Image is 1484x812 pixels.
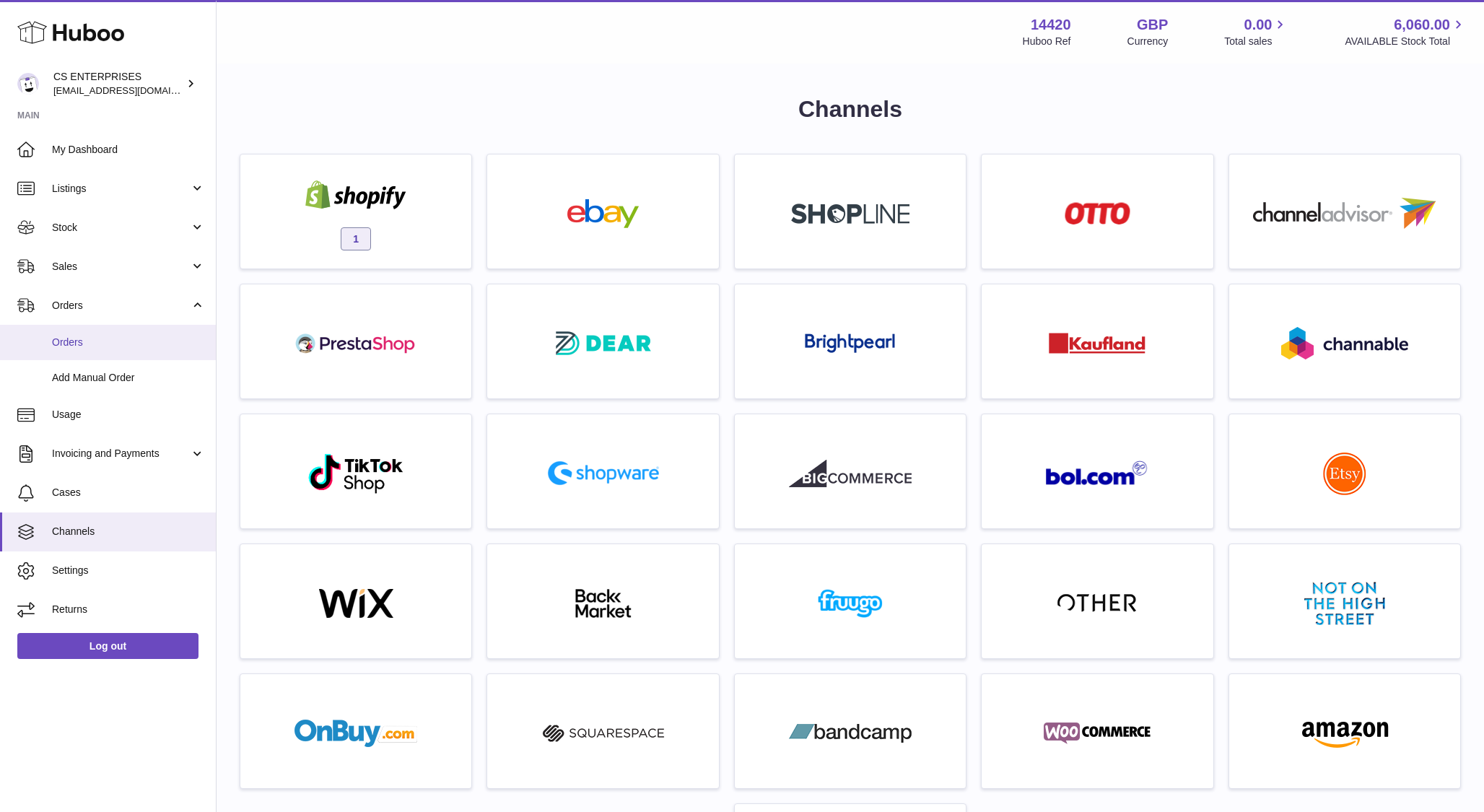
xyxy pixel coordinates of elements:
[52,260,190,274] span: Sales
[789,589,912,618] img: fruugo
[791,204,909,224] img: roseta-shopline
[1236,422,1453,521] a: roseta-etsy
[989,681,1205,781] a: woocommerce
[542,455,665,491] img: roseta-shopware
[294,180,417,209] img: shopify
[494,292,711,391] a: roseta-dear
[52,182,190,196] span: Listings
[1394,15,1450,35] span: 6,060.00
[52,371,205,385] span: Add Manual Order
[1031,15,1071,35] strong: 14420
[989,292,1205,391] a: roseta-kaufland
[294,719,417,748] img: onbuy
[742,551,959,651] a: fruugo
[551,327,655,359] img: roseta-dear
[989,551,1205,651] a: other
[1236,681,1453,781] a: amazon
[1283,719,1406,748] img: amazon
[240,94,1461,125] h1: Channels
[542,199,665,228] img: ebay
[805,333,895,354] img: roseta-brightpearl
[248,551,464,651] a: wix
[248,422,464,521] a: roseta-tiktokshop
[1036,719,1158,748] img: woocommerce
[1137,15,1168,35] strong: GBP
[52,603,205,616] span: Returns
[52,447,190,460] span: Invoicing and Payments
[1224,15,1288,48] a: 0.00 Total sales
[52,299,190,313] span: Orders
[52,143,205,157] span: My Dashboard
[1345,35,1467,48] span: AVAILABLE Stock Total
[1236,292,1453,391] a: roseta-channable
[248,162,464,261] a: shopify 1
[52,525,205,538] span: Channels
[53,70,183,97] div: CS ENTERPRISES
[1065,202,1130,224] img: roseta-otto
[1236,551,1453,651] a: notonthehighstreet
[789,459,912,488] img: roseta-bigcommerce
[1023,35,1071,48] div: Huboo Ref
[542,589,665,618] img: backmarket
[1244,15,1273,35] span: 0.00
[494,422,711,521] a: roseta-shopware
[307,453,405,494] img: roseta-tiktokshop
[17,73,39,95] img: csenterprisesholding@gmail.com
[742,681,959,781] a: bandcamp
[17,633,198,659] a: Log out
[1281,327,1408,359] img: roseta-channable
[742,162,959,261] a: roseta-shopline
[494,551,711,651] a: backmarket
[1046,460,1148,486] img: roseta-bol
[53,84,212,96] span: [EMAIL_ADDRESS][DOMAIN_NAME]
[52,486,205,499] span: Cases
[1345,15,1467,48] a: 6,060.00 AVAILABLE Stock Total
[1224,35,1288,48] span: Total sales
[1127,35,1169,48] div: Currency
[52,408,205,422] span: Usage
[989,422,1205,521] a: roseta-bol
[989,162,1205,261] a: roseta-otto
[789,719,912,748] img: bandcamp
[742,292,959,391] a: roseta-brightpearl
[52,336,205,349] span: Orders
[52,564,205,577] span: Settings
[1253,198,1436,229] img: roseta-channel-advisor
[742,422,959,521] a: roseta-bigcommerce
[1049,333,1145,354] img: roseta-kaufland
[494,681,711,781] a: squarespace
[542,719,665,748] img: squarespace
[494,162,711,261] a: ebay
[1323,452,1366,495] img: roseta-etsy
[294,589,417,618] img: wix
[52,221,190,235] span: Stock
[248,292,464,391] a: roseta-prestashop
[1304,582,1385,625] img: notonthehighstreet
[248,681,464,781] a: onbuy
[294,329,417,358] img: roseta-prestashop
[1057,593,1137,614] img: other
[1236,162,1453,261] a: roseta-channel-advisor
[341,227,371,250] span: 1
